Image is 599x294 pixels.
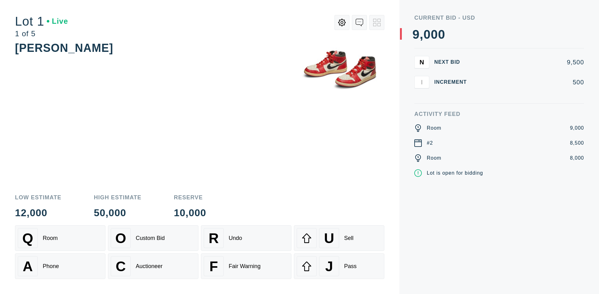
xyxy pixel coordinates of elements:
div: Phone [43,263,59,270]
div: Room [43,235,58,242]
div: 10,000 [174,208,206,218]
div: 9,000 [570,124,584,132]
div: Sell [344,235,353,242]
span: Q [22,230,33,246]
div: Room [427,154,441,162]
div: Undo [229,235,242,242]
button: I [414,76,429,88]
div: 0 [431,28,438,41]
div: 50,000 [94,208,142,218]
span: I [421,78,423,86]
div: 8,000 [570,154,584,162]
button: JPass [294,253,384,279]
button: N [414,56,429,68]
div: Activity Feed [414,111,584,117]
button: QRoom [15,225,105,251]
div: 12,000 [15,208,61,218]
button: OCustom Bid [108,225,198,251]
div: 1 of 5 [15,30,68,37]
div: Room [427,124,441,132]
button: RUndo [201,225,291,251]
span: U [324,230,334,246]
div: Auctioneer [136,263,163,270]
button: APhone [15,253,105,279]
div: Lot 1 [15,15,68,27]
div: Low Estimate [15,195,61,200]
div: 9 [412,28,420,41]
button: FFair Warning [201,253,291,279]
button: USell [294,225,384,251]
div: 0 [423,28,431,41]
div: Custom Bid [136,235,165,242]
div: Fair Warning [229,263,261,270]
div: High Estimate [94,195,142,200]
div: Live [47,17,68,25]
div: Pass [344,263,357,270]
div: Increment [434,80,472,85]
div: 9,500 [477,59,584,65]
span: O [115,230,126,246]
div: Current Bid - USD [414,15,584,21]
div: Next Bid [434,60,472,65]
span: A [23,258,33,274]
span: F [209,258,218,274]
span: C [116,258,126,274]
div: 8,500 [570,139,584,147]
span: J [325,258,333,274]
div: 0 [438,28,445,41]
div: 500 [477,79,584,85]
div: Lot is open for bidding [427,169,483,177]
div: Reserve [174,195,206,200]
div: , [420,28,423,153]
div: #2 [427,139,433,147]
div: [PERSON_NAME] [15,42,113,54]
span: N [420,58,424,66]
button: CAuctioneer [108,253,198,279]
span: R [209,230,219,246]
